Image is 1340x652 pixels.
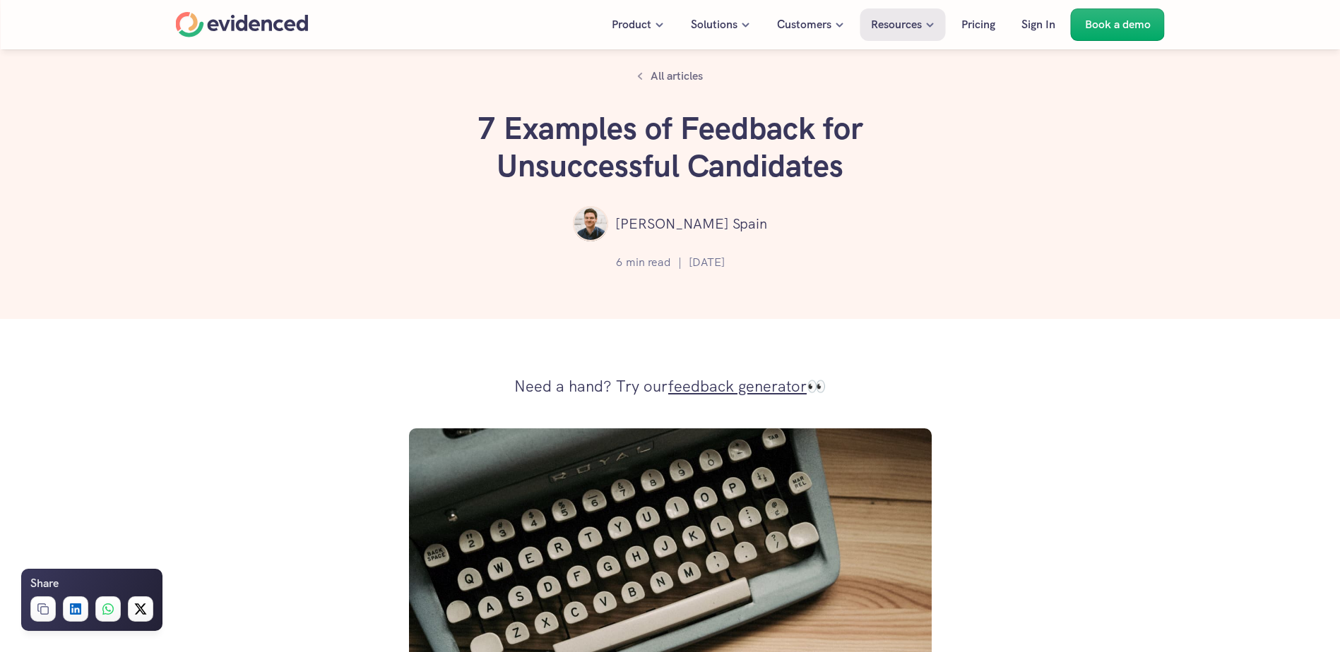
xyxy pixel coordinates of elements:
a: feedback generator [668,376,807,397]
p: Solutions [691,16,737,34]
img: "" [573,206,608,241]
a: All articles [629,64,711,89]
p: Customers [777,16,831,34]
a: Book a demo [1071,8,1165,41]
p: Resources [871,16,922,34]
p: [DATE] [689,253,725,272]
p: min read [626,253,671,272]
p: Sign In [1021,16,1055,34]
p: Pricing [961,16,995,34]
a: Pricing [951,8,1006,41]
p: | [678,253,682,272]
p: Need a hand? Try our 👀 [514,373,826,401]
a: Sign In [1011,8,1066,41]
a: Home [176,12,309,37]
p: 6 [616,253,622,272]
h1: 7 Examples of Feedback for Unsuccessful Candidates [458,110,882,185]
p: All articles [651,67,703,85]
p: Product [612,16,651,34]
h6: Share [30,574,59,593]
p: Book a demo [1085,16,1151,34]
p: [PERSON_NAME] Spain [615,212,767,235]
